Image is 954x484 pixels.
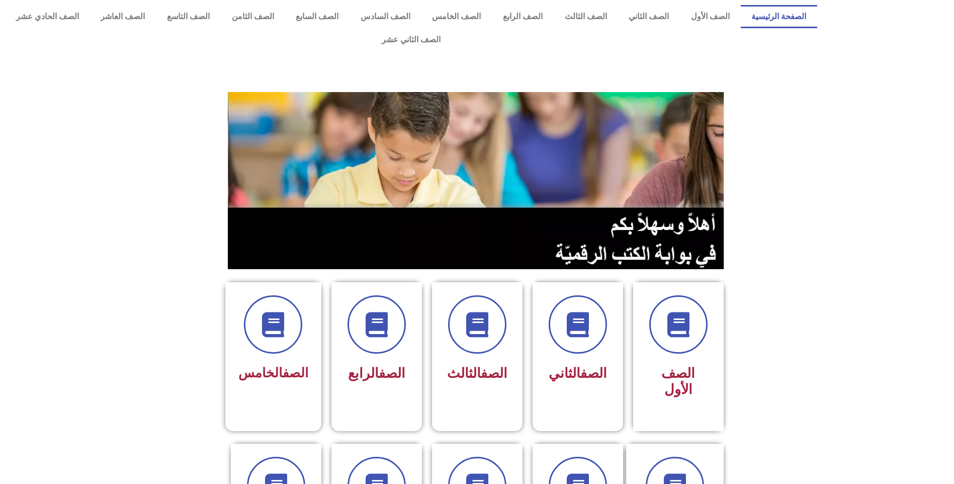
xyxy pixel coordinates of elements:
[492,5,554,28] a: الصف الرابع
[554,5,618,28] a: الصف الثالث
[580,365,607,381] a: الصف
[421,5,492,28] a: الصف الخامس
[283,365,308,380] a: الصف
[680,5,741,28] a: الصف الأول
[379,365,405,381] a: الصف
[5,28,817,51] a: الصف الثاني عشر
[618,5,680,28] a: الصف الثاني
[238,365,308,380] span: الخامس
[221,5,285,28] a: الصف الثامن
[5,5,90,28] a: الصف الحادي عشر
[481,365,507,381] a: الصف
[348,365,405,381] span: الرابع
[549,365,607,381] span: الثاني
[447,365,507,381] span: الثالث
[90,5,156,28] a: الصف العاشر
[285,5,350,28] a: الصف السابع
[741,5,818,28] a: الصفحة الرئيسية
[350,5,421,28] a: الصف السادس
[661,365,695,397] span: الصف الأول
[156,5,221,28] a: الصف التاسع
